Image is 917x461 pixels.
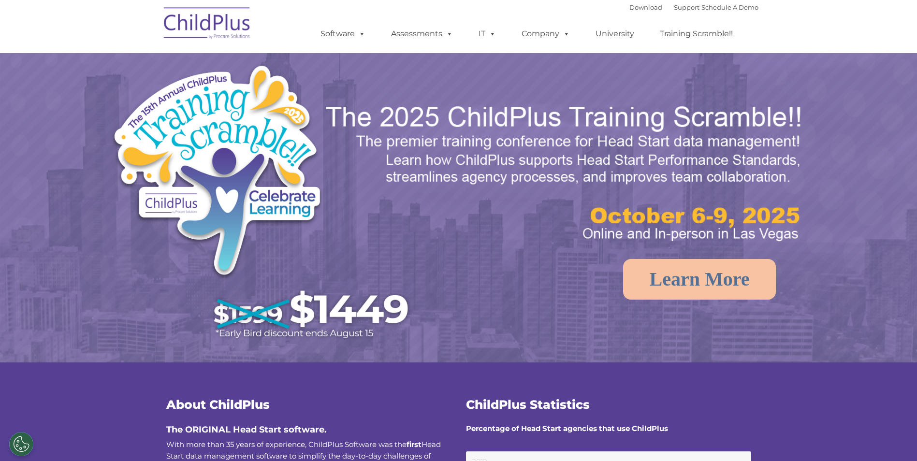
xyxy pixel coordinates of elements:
[623,259,776,300] a: Learn More
[466,424,668,433] strong: Percentage of Head Start agencies that use ChildPlus
[586,24,644,43] a: University
[512,24,580,43] a: Company
[407,440,422,449] b: first
[629,3,758,11] font: |
[701,3,758,11] a: Schedule A Demo
[674,3,699,11] a: Support
[159,0,256,49] img: ChildPlus by Procare Solutions
[9,432,33,456] button: Cookies Settings
[166,397,270,412] span: About ChildPlus
[166,424,327,435] span: The ORIGINAL Head Start software.
[629,3,662,11] a: Download
[311,24,375,43] a: Software
[466,397,590,412] span: ChildPlus Statistics
[650,24,742,43] a: Training Scramble!!
[381,24,463,43] a: Assessments
[469,24,506,43] a: IT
